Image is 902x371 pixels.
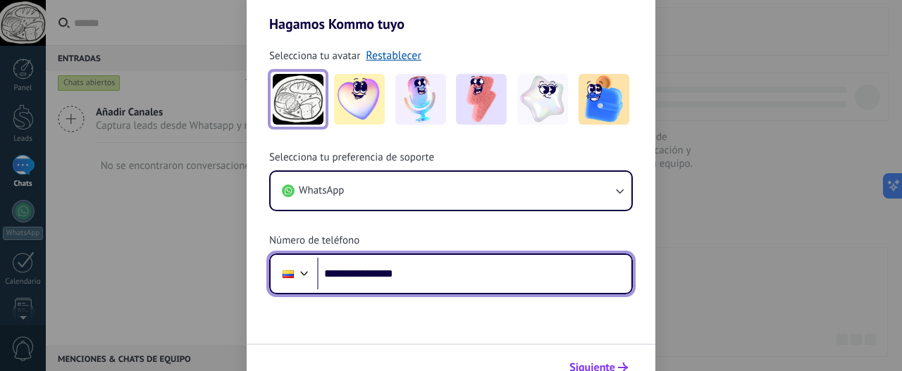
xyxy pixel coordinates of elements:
div: Colombia: + 57 [275,259,302,289]
img: -3.jpeg [456,74,507,125]
img: -1.jpeg [334,74,385,125]
a: Restablecer [366,49,421,63]
span: Número de teléfono [269,234,359,248]
span: WhatsApp [299,184,344,198]
span: Selecciona tu preferencia de soporte [269,151,434,165]
img: -4.jpeg [517,74,568,125]
span: Selecciona tu avatar [269,49,360,63]
img: -5.jpeg [579,74,629,125]
img: -2.jpeg [395,74,446,125]
button: WhatsApp [271,172,631,210]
